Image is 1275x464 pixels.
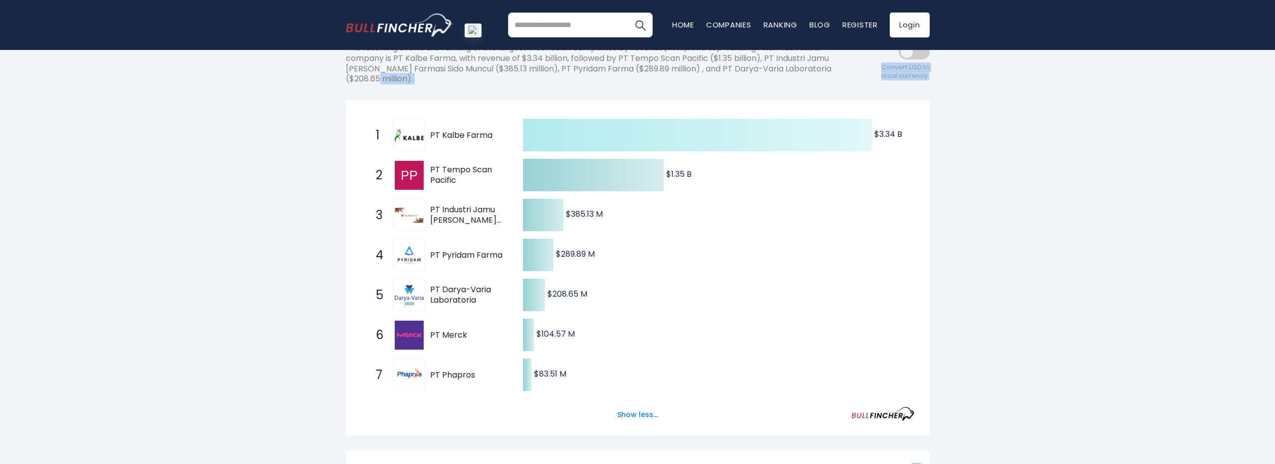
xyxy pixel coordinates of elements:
span: PT Merck [430,330,506,341]
img: bullfincher logo [346,13,453,36]
button: Search [628,12,653,37]
img: PT Phapros [395,361,424,390]
img: PT Pyridam Farma [395,241,424,270]
span: 5 [371,287,381,304]
a: Register [842,19,878,30]
text: $208.65 M [547,288,587,300]
text: $3.34 B [874,128,902,140]
a: Home [672,19,694,30]
span: PT Phapros [430,370,506,381]
span: 7 [371,367,381,384]
span: 1 [371,127,381,144]
text: $83.51 M [534,368,566,380]
a: Go to homepage [346,13,453,36]
span: 4 [371,247,381,264]
span: PT Tempo Scan Pacific [430,165,506,186]
text: $104.57 M [536,328,575,340]
a: Login [890,12,930,37]
a: Companies [706,19,752,30]
img: PT Darya-Varia Laboratoria [395,285,424,305]
img: PT Tempo Scan Pacific [395,161,424,190]
span: PT Pyridam Farma [430,250,506,261]
text: $385.13 M [566,208,603,220]
text: $1.35 B [666,168,692,180]
span: Convert USD to local currency [881,63,930,80]
button: Show less... [611,407,664,423]
text: $289.89 M [556,248,595,260]
span: PT Industri Jamu [PERSON_NAME] Farmasi Sido Muncul [430,205,506,226]
span: 3 [371,207,381,224]
a: Blog [809,19,830,30]
span: 6 [371,327,381,344]
p: The following shows the ranking of the largest Indonesian companies by revenue(TTM). The top-rank... [346,43,840,84]
img: PT Industri Jamu dan Farmasi Sido Muncul [395,208,424,223]
span: PT Darya-Varia Laboratoria [430,285,506,306]
img: PT Merck [395,321,424,350]
span: PT Kalbe Farma [430,130,506,141]
span: 2 [371,167,381,184]
img: PT Kalbe Farma [395,129,424,142]
a: Ranking [764,19,797,30]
